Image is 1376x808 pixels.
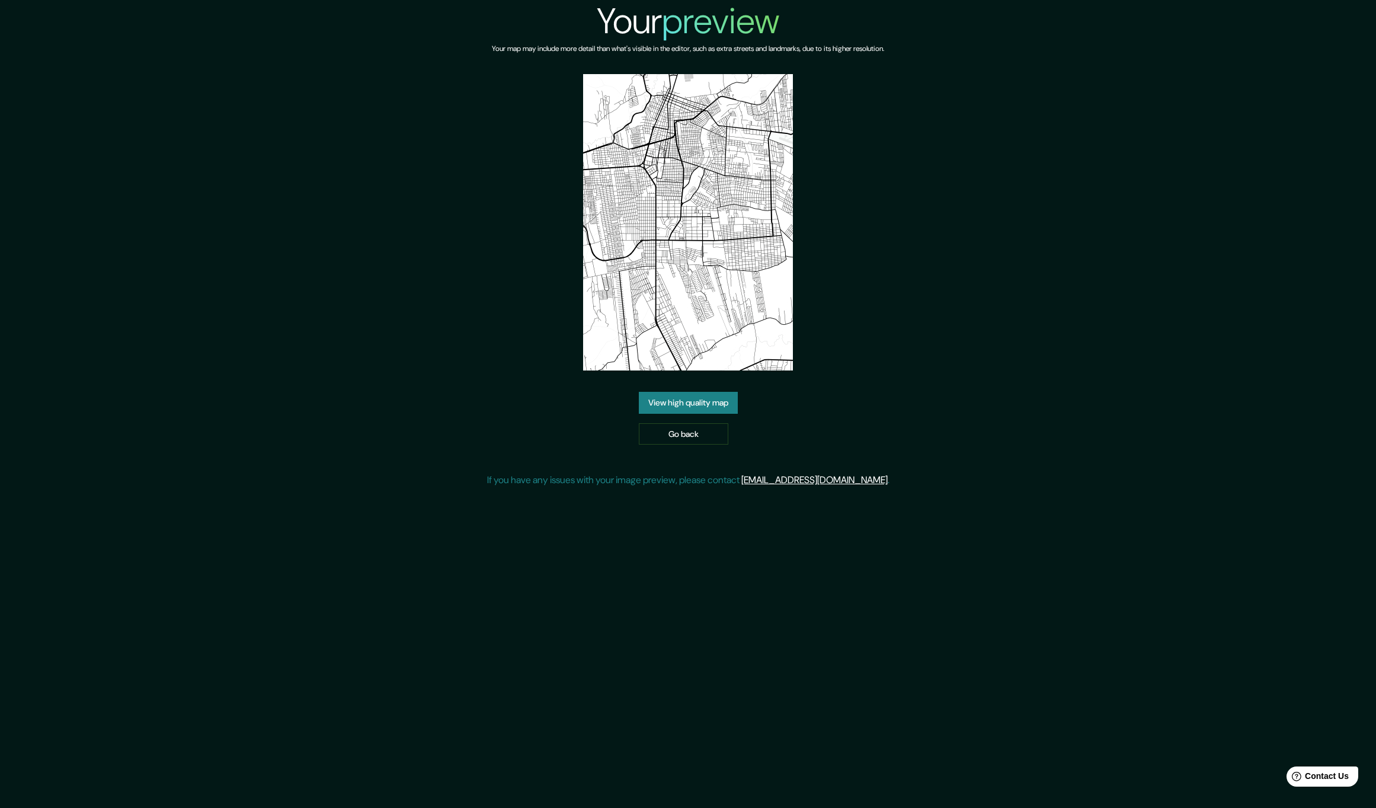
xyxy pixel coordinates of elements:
[1271,762,1363,795] iframe: Help widget launcher
[639,392,738,414] a: View high quality map
[487,473,889,487] p: If you have any issues with your image preview, please contact .
[639,423,728,445] a: Go back
[583,74,793,371] img: created-map-preview
[741,474,888,486] a: [EMAIL_ADDRESS][DOMAIN_NAME]
[492,43,884,55] h6: Your map may include more detail than what's visible in the editor, such as extra streets and lan...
